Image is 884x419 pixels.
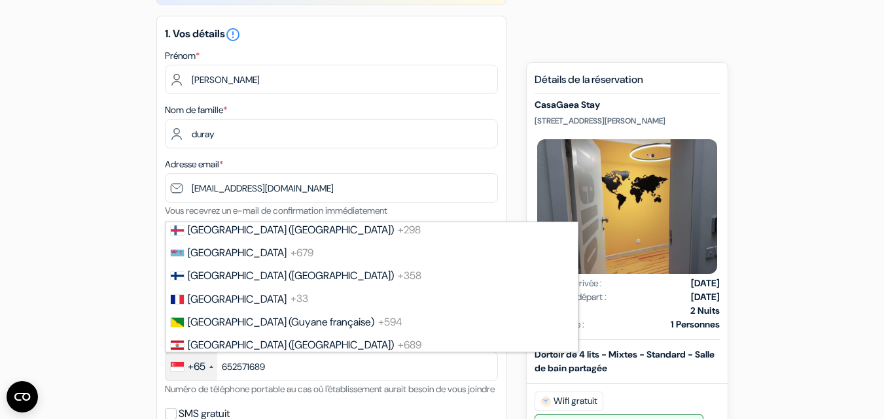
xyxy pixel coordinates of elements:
div: +65 [188,359,205,375]
span: +689 [398,338,421,352]
input: Entrer le nom de famille [165,119,498,148]
input: Entrer adresse e-mail [165,173,498,203]
span: +298 [398,223,421,237]
span: [GEOGRAPHIC_DATA] (Guyane française) [188,315,374,329]
ul: List of countries [165,222,578,352]
label: Prénom [165,49,200,63]
span: +679 [291,246,313,260]
span: [GEOGRAPHIC_DATA] ([GEOGRAPHIC_DATA]) [188,269,394,282]
p: [STREET_ADDRESS][PERSON_NAME] [535,116,720,126]
button: Ouvrir le widget CMP [7,381,38,412]
input: Entrez votre prénom [165,65,498,94]
strong: [DATE] [691,277,720,290]
span: +358 [398,269,421,282]
input: 8123 4567 [165,352,498,381]
a: error_outline [225,27,241,41]
h5: Détails de la réservation [535,73,720,94]
h5: 1. Vos détails [165,27,498,42]
i: error_outline [225,27,241,42]
small: Vous recevrez un e-mail de confirmation immédiatement [165,205,387,216]
label: Adresse email [165,158,223,171]
span: [GEOGRAPHIC_DATA] ([GEOGRAPHIC_DATA]) [188,338,394,352]
span: [GEOGRAPHIC_DATA] [188,292,287,306]
div: Singapore: +65 [166,352,217,380]
span: [GEOGRAPHIC_DATA] ([GEOGRAPHIC_DATA]) [188,223,394,237]
small: Numéro de téléphone portable au cas où l'établissement aurait besoin de vous joindre [165,383,495,395]
strong: [DATE] [691,290,720,304]
label: Nom de famille [165,103,227,117]
b: Dortoir de 4 lits - Mixtes - Standard - Salle de bain partagée [535,348,715,374]
img: free_wifi.svg [540,396,551,407]
span: +33 [291,292,308,306]
span: [GEOGRAPHIC_DATA] [188,246,287,260]
span: Wifi gratuit [535,392,603,411]
strong: 2 Nuits [690,304,720,318]
h5: CasaGaea Stay [535,99,720,110]
span: +594 [378,315,402,329]
strong: 1 Personnes [671,318,720,331]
